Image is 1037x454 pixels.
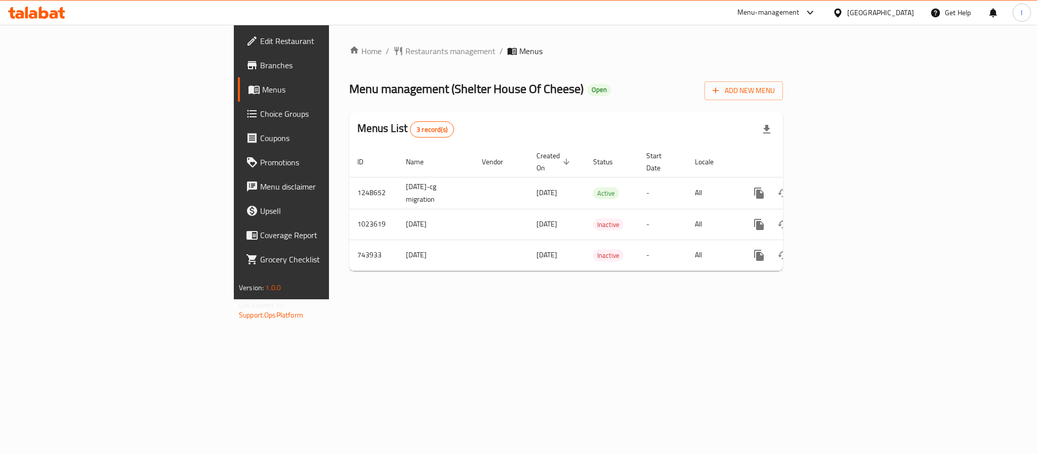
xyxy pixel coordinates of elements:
a: Coupons [238,126,407,150]
span: Branches [260,59,399,71]
span: I [1021,7,1022,18]
span: Menu management ( Shelter House Of Cheese ) [349,77,584,100]
span: Active [593,188,619,199]
span: Get support on: [239,298,285,311]
td: [DATE]-cg migration [398,177,474,209]
span: Inactive [593,250,624,261]
a: Restaurants management [393,45,495,57]
span: Edit Restaurant [260,35,399,47]
span: Created On [536,150,573,174]
th: Actions [739,147,852,177]
span: Inactive [593,219,624,231]
span: Choice Groups [260,108,399,120]
button: Add New Menu [704,81,783,100]
span: Coverage Report [260,229,399,241]
span: Menu disclaimer [260,180,399,193]
td: All [687,177,739,209]
a: Support.OpsPlatform [239,308,303,322]
a: Grocery Checklist [238,247,407,271]
span: Open [588,85,611,94]
td: - [638,209,687,240]
a: Upsell [238,199,407,223]
td: [DATE] [398,209,474,240]
button: Change Status [771,212,796,237]
div: Active [593,187,619,199]
span: Status [593,156,626,168]
button: more [747,212,771,237]
td: All [687,240,739,270]
a: Menus [238,77,407,102]
div: Total records count [410,121,454,138]
a: Coverage Report [238,223,407,247]
td: - [638,177,687,209]
td: All [687,209,739,240]
span: Add New Menu [713,84,775,97]
a: Choice Groups [238,102,407,126]
span: 1.0.0 [265,281,281,294]
a: Branches [238,53,407,77]
button: more [747,181,771,205]
div: [GEOGRAPHIC_DATA] [847,7,914,18]
li: / [500,45,503,57]
button: more [747,243,771,267]
a: Menu disclaimer [238,174,407,199]
div: Menu-management [737,7,800,19]
td: [DATE] [398,240,474,270]
div: Open [588,84,611,96]
td: - [638,240,687,270]
span: [DATE] [536,186,557,199]
span: Grocery Checklist [260,253,399,265]
span: Upsell [260,205,399,217]
button: Change Status [771,243,796,267]
div: Inactive [593,249,624,261]
span: Menus [519,45,543,57]
span: Vendor [482,156,516,168]
div: Export file [755,117,779,142]
span: Version: [239,281,264,294]
a: Edit Restaurant [238,29,407,53]
span: Start Date [646,150,675,174]
span: [DATE] [536,248,557,261]
button: Change Status [771,181,796,205]
span: 3 record(s) [410,125,453,134]
span: Restaurants management [405,45,495,57]
a: Promotions [238,150,407,174]
span: Menus [262,83,399,96]
span: ID [357,156,377,168]
span: Locale [695,156,727,168]
nav: breadcrumb [349,45,783,57]
span: Coupons [260,132,399,144]
span: [DATE] [536,217,557,231]
table: enhanced table [349,147,852,271]
span: Promotions [260,156,399,168]
h2: Menus List [357,121,454,138]
span: Name [406,156,437,168]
